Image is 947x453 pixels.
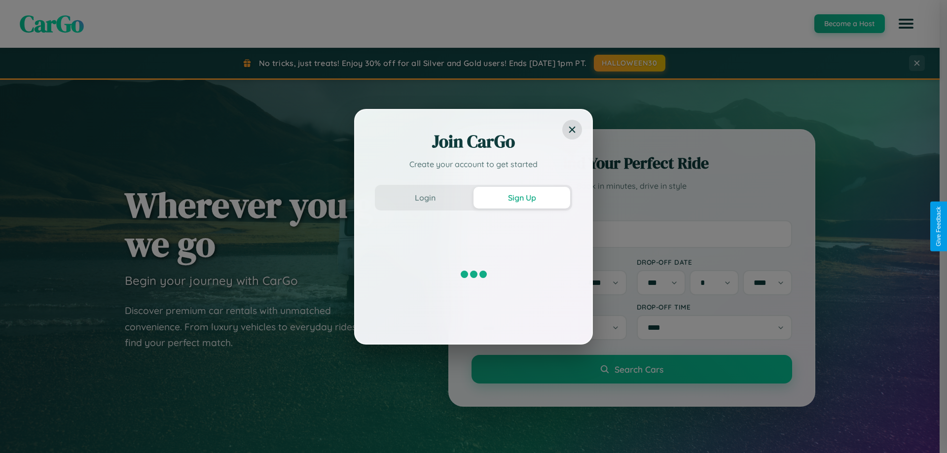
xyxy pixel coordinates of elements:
h2: Join CarGo [375,130,572,153]
button: Sign Up [473,187,570,209]
p: Create your account to get started [375,158,572,170]
iframe: Intercom live chat [10,419,34,443]
button: Login [377,187,473,209]
div: Give Feedback [935,207,942,246]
